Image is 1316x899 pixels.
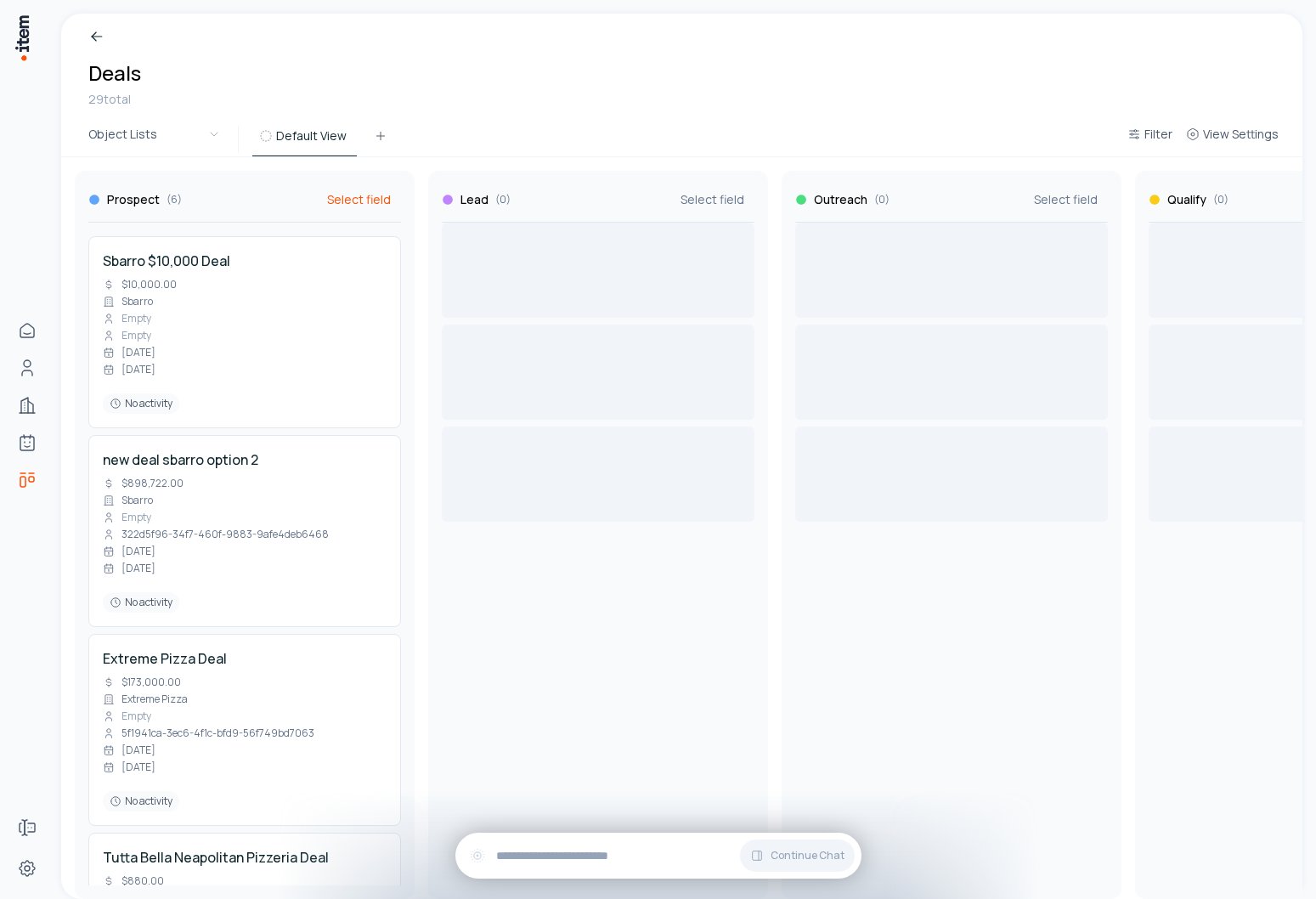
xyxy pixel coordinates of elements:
[88,236,401,428] div: Sbarro $10,000 Deal$10,000.00SbarroEmptyEmpty[DATE][DATE]No activity
[103,791,179,811] div: No activity
[495,193,511,206] span: ( 0 )
[103,494,153,507] div: Sbarro
[10,463,44,497] a: deals
[103,727,314,740] div: 5f1941ca-3ec6-4f1c-bfd9-56f749bd7063
[10,851,44,885] a: Settings
[14,14,31,62] img: Item Brain Logo
[103,477,184,490] div: $898,722.00
[814,191,867,208] h3: Outreach
[1144,126,1172,143] span: Filter
[455,833,861,879] div: Continue Chat
[103,449,258,470] h4: new deal sbarro option 2
[681,191,744,208] span: Select field
[103,278,177,291] div: $10,000.00
[1034,191,1098,208] span: Select field
[121,710,151,723] span: Empty
[1179,124,1285,155] button: View Settings
[10,314,44,348] a: Home
[121,312,151,325] span: Empty
[88,59,141,87] h1: Deals
[103,592,179,613] div: No activity
[88,634,401,826] div: Extreme Pizza Deal$173,000.00Extreme PizzaEmpty5f1941ca-3ec6-4f1c-bfd9-56f749bd7063[DATE][DATE]No...
[740,840,855,872] button: Continue Chat
[103,847,329,868] h4: Tutta Bella Neapolitan Pizzeria Deal
[1203,126,1279,143] span: View Settings
[103,760,155,774] div: [DATE]
[103,874,164,888] div: $880.00
[327,191,391,208] span: Select field
[771,849,844,862] span: Continue Chat
[88,90,141,109] div: 29 total
[10,388,44,422] a: Companies
[103,251,230,271] h4: Sbarro $10,000 Deal
[103,648,387,811] a: Extreme Pizza Deal$173,000.00Extreme PizzaEmpty5f1941ca-3ec6-4f1c-bfd9-56f749bd7063[DATE][DATE]No...
[88,435,401,627] div: new deal sbarro option 2$898,722.00SbarroEmpty322d5f96-34f7-460f-9883-9afe4deb6468[DATE][DATE]No ...
[10,351,44,385] a: Contacts
[88,27,174,46] a: Breadcrumb
[103,744,155,757] div: [DATE]
[107,191,160,208] h3: Prospect
[103,449,387,613] a: new deal sbarro option 2$898,722.00SbarroEmpty322d5f96-34f7-460f-9883-9afe4deb6468[DATE][DATE]No ...
[103,346,155,359] div: [DATE]
[1213,193,1228,206] span: ( 0 )
[105,27,174,46] p: Breadcrumb
[10,811,44,845] a: Forms
[103,528,329,541] div: 322d5f96-34f7-460f-9883-9afe4deb6468
[167,193,182,206] span: ( 6 )
[103,545,155,558] div: [DATE]
[103,363,155,376] div: [DATE]
[103,295,153,308] div: Sbarro
[103,562,155,575] div: [DATE]
[121,511,151,524] span: Empty
[103,648,227,669] h4: Extreme Pizza Deal
[103,251,387,414] a: Sbarro $10,000 Deal$10,000.00SbarroEmptyEmpty[DATE][DATE]No activity
[1167,191,1206,208] h3: Qualify
[103,693,188,706] div: Extreme Pizza
[121,329,151,342] span: Empty
[10,426,44,460] a: Agents
[460,191,489,208] h3: Lead
[252,126,357,156] button: Default View
[1121,124,1179,155] button: Filter
[103,676,181,689] div: $173,000.00
[874,193,890,206] span: ( 0 )
[103,393,179,414] div: No activity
